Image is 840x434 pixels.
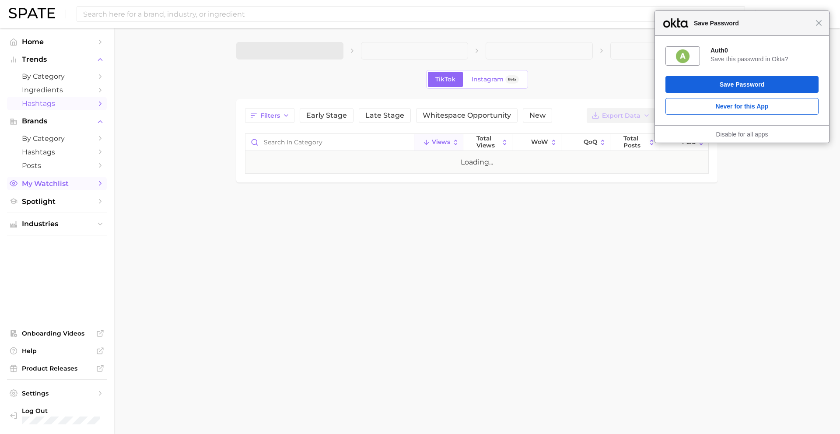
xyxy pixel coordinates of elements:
[7,362,107,375] a: Product Releases
[623,135,646,149] span: Total Posts
[710,55,819,63] div: Save this password in Okta?
[7,145,107,159] a: Hashtags
[7,159,107,172] a: Posts
[463,134,512,151] button: Total Views
[22,347,92,355] span: Help
[665,76,819,93] button: Save Password
[7,387,107,400] a: Settings
[512,134,561,151] button: WoW
[428,72,463,87] a: TikTok
[464,72,526,87] a: InstagramBeta
[22,364,92,372] span: Product Releases
[472,76,504,83] span: Instagram
[22,329,92,337] span: Onboarding Videos
[665,98,819,115] button: Never for this App
[7,83,107,97] a: Ingredients
[432,139,450,146] span: Views
[245,134,414,150] input: Search in category
[306,112,347,119] span: Early Stage
[9,8,55,18] img: SPATE
[7,132,107,145] a: by Category
[414,134,463,151] button: Views
[610,134,659,151] button: Total Posts
[675,49,690,64] img: 7ks0ZonsoAAAAASUVORK5CYII=
[764,8,833,20] button: ShowUS Market
[22,389,92,397] span: Settings
[7,177,107,190] a: My Watchlist
[22,56,92,63] span: Trends
[22,148,92,156] span: Hashtags
[476,135,499,149] span: Total Views
[82,7,705,21] input: Search here for a brand, industry, or ingredient
[7,404,107,427] a: Log out. Currently logged in with e-mail emilydy@benefitcosmetics.com.
[531,139,548,146] span: WoW
[22,407,120,415] span: Log Out
[7,53,107,66] button: Trends
[7,217,107,231] button: Industries
[508,76,516,83] span: Beta
[435,76,455,83] span: TikTok
[710,46,819,54] div: Auth0
[561,134,610,151] button: QoQ
[7,35,107,49] a: Home
[22,220,92,228] span: Industries
[22,134,92,143] span: by Category
[22,117,92,125] span: Brands
[22,72,92,80] span: by Category
[7,115,107,128] button: Brands
[7,97,107,110] a: Hashtags
[602,112,640,119] span: Export Data
[22,38,92,46] span: Home
[7,344,107,357] a: Help
[815,20,822,26] span: Close
[22,179,92,188] span: My Watchlist
[423,112,511,119] span: Whitespace Opportunity
[7,70,107,83] a: by Category
[22,197,92,206] span: Spotlight
[245,108,294,123] button: Filters
[716,131,768,138] a: Disable for all apps
[714,10,739,18] span: Search
[689,18,815,28] span: Save Password
[7,195,107,208] a: Spotlight
[584,139,597,146] span: QoQ
[587,108,655,123] button: Export Data
[365,112,404,119] span: Late Stage
[529,112,546,119] span: New
[22,86,92,94] span: Ingredients
[260,112,280,119] span: Filters
[461,157,493,168] div: Loading...
[7,327,107,340] a: Onboarding Videos
[22,161,92,170] span: Posts
[22,99,92,108] span: Hashtags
